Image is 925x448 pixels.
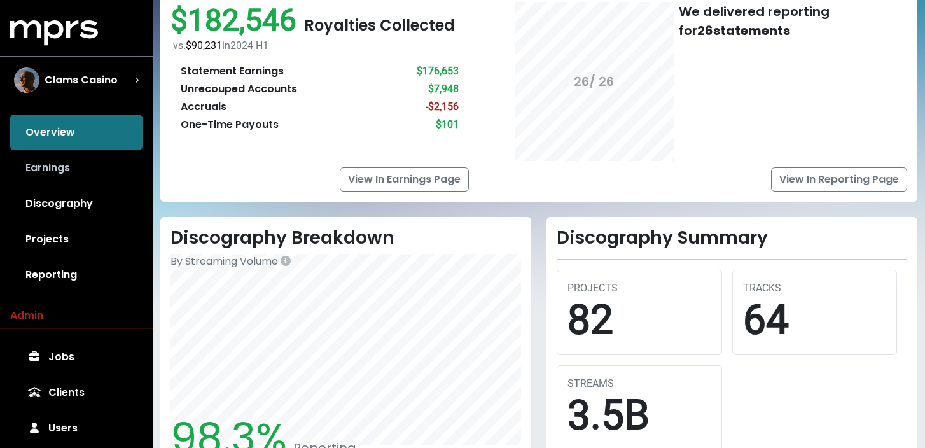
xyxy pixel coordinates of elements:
[181,99,226,115] div: Accruals
[10,221,143,257] a: Projects
[428,81,459,97] div: $7,948
[186,39,222,52] span: $90,231
[557,227,907,249] h2: Discography Summary
[567,376,711,391] div: STREAMS
[170,254,278,269] span: By Streaming Volume
[417,64,459,79] div: $176,653
[567,296,711,345] div: 82
[679,2,908,40] div: We delivered reporting for
[436,117,459,132] div: $101
[170,227,521,249] h2: Discography Breakdown
[10,375,143,410] a: Clients
[304,15,455,36] span: Royalties Collected
[170,2,304,38] span: $182,546
[697,22,790,39] b: 26 statements
[14,67,39,93] img: The selected account / producer
[426,99,459,115] div: -$2,156
[340,167,469,192] a: View In Earnings Page
[10,186,143,221] a: Discography
[45,73,118,88] span: Clams Casino
[10,25,98,39] a: mprs logo
[181,117,279,132] div: One-Time Payouts
[10,410,143,446] a: Users
[10,339,143,375] a: Jobs
[181,64,284,79] div: Statement Earnings
[10,150,143,186] a: Earnings
[173,38,469,53] div: vs. in 2024 H1
[567,281,711,296] div: PROJECTS
[567,391,711,440] div: 3.5B
[743,296,887,345] div: 64
[10,257,143,293] a: Reporting
[181,81,297,97] div: Unrecouped Accounts
[743,281,887,296] div: TRACKS
[771,167,907,192] a: View In Reporting Page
